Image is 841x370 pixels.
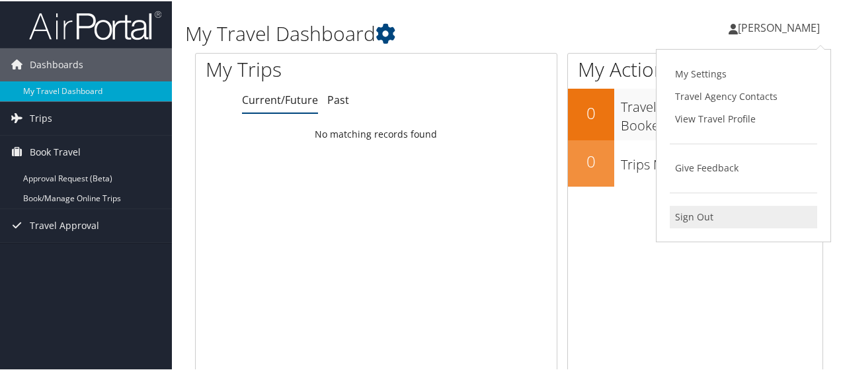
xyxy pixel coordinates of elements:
[196,121,557,145] td: No matching records found
[206,54,396,82] h1: My Trips
[568,54,822,82] h1: My Action Items
[242,91,318,106] a: Current/Future
[670,156,817,178] a: Give Feedback
[185,19,617,46] h1: My Travel Dashboard
[29,9,161,40] img: airportal-logo.png
[621,90,822,134] h3: Travel Approvals Pending (Advisor Booked)
[670,107,817,129] a: View Travel Profile
[30,208,99,241] span: Travel Approval
[327,91,349,106] a: Past
[670,205,817,227] a: Sign Out
[568,87,822,138] a: 0Travel Approvals Pending (Advisor Booked)
[568,139,822,185] a: 0Trips Missing Hotels
[670,62,817,84] a: My Settings
[30,134,81,167] span: Book Travel
[30,47,83,80] span: Dashboards
[670,84,817,107] a: Travel Agency Contacts
[568,149,614,171] h2: 0
[621,148,822,173] h3: Trips Missing Hotels
[738,19,820,34] span: [PERSON_NAME]
[729,7,833,46] a: [PERSON_NAME]
[30,101,52,134] span: Trips
[568,101,614,123] h2: 0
